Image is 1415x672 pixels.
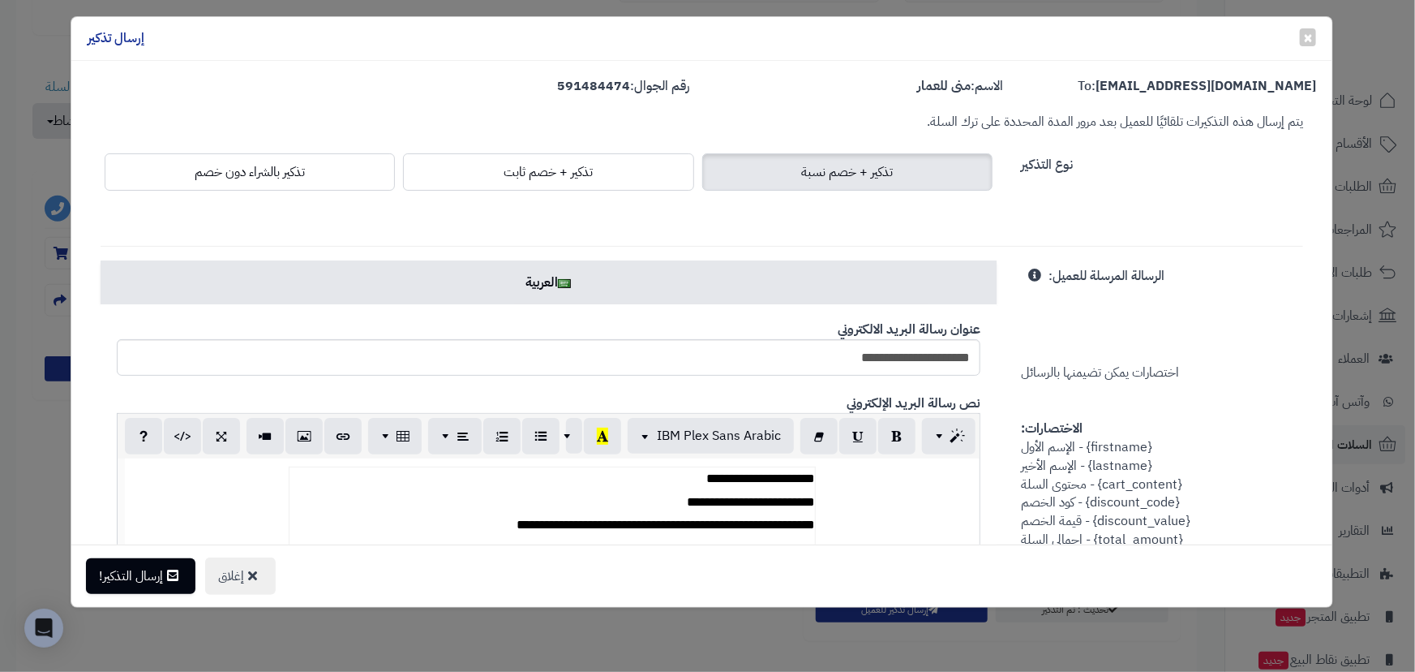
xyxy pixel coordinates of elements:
label: نوع التذكير [1021,149,1073,174]
span: IBM Plex Sans Arabic [657,426,781,446]
span: تذكير + خصم نسبة [801,162,893,182]
div: Open Intercom Messenger [24,609,63,648]
a: العربية [101,261,997,304]
label: رقم الجوال: [558,77,690,96]
strong: منى للعمار [917,76,971,96]
label: الاسم: [917,77,1003,96]
small: يتم إرسال هذه التذكيرات تلقائيًا للعميل بعد مرور المدة المحددة على ترك السلة. [927,112,1303,131]
button: إغلاق [205,558,276,595]
strong: [EMAIL_ADDRESS][DOMAIN_NAME] [1096,76,1316,96]
span: × [1303,25,1313,50]
strong: الاختصارات: [1021,419,1083,438]
strong: 591484474 [558,76,631,96]
label: To: [1078,77,1316,96]
span: تذكير بالشراء دون خصم [195,162,305,182]
button: إرسال التذكير! [86,558,195,594]
h4: إرسال تذكير [88,29,144,48]
b: نص رسالة البريد الإلكتروني [847,394,980,413]
img: ar.png [558,279,571,288]
span: تذكير + خصم ثابت [504,162,593,182]
span: اختصارات يمكن تضيمنها بالرسائل {firstname} - الإسم الأول {lastname} - الإسم الأخير {cart_content}... [1021,266,1198,605]
label: الرسالة المرسلة للعميل: [1048,261,1164,286]
b: عنوان رسالة البريد الالكتروني [838,320,980,339]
